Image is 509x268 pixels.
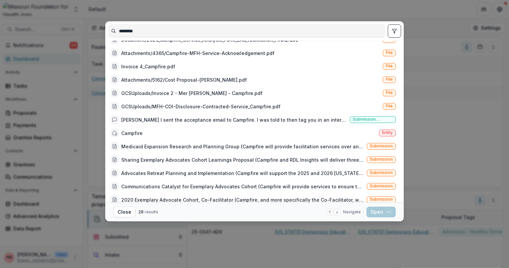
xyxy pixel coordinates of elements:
[121,143,364,150] div: Medicaid Expansion Research and Planning Group (Campfire will provide facilitation services over ...
[113,207,136,217] button: Close
[370,197,393,202] span: Submission
[145,209,158,214] span: results
[370,144,393,148] span: Submission
[121,170,364,177] div: Advocates Retreat Planning and Implementation (Campfire will support the 2025 and 2026 [US_STATE]...
[343,209,361,215] span: Navigate
[370,184,393,188] span: Submission
[121,63,175,70] div: Invoice 4_Campfire.pdf
[370,157,393,162] span: Submission
[121,76,247,83] div: Attachments/5162/Cost Proposal-[PERSON_NAME].pdf
[121,103,280,110] div: GCSUploads/MFH-COI-Disclosure-Contracted-Service_Campfire.pdf
[121,90,262,97] div: GCSUploads/Invoice 2 - Mer [PERSON_NAME] - Campfire.pdf
[386,104,393,108] span: File
[366,207,396,217] button: Open
[121,116,347,123] div: [PERSON_NAME] I sent the acceptance email to Campfire. I was told to then tag you in an internal ...
[386,77,393,82] span: File
[386,64,393,68] span: File
[386,50,393,55] span: File
[121,183,364,190] div: Communications Catalyst for Exemplary Advocates Cohort (Campfire will provide services to ensure ...
[370,170,393,175] span: Submission
[121,156,364,163] div: Sharing Exemplary Advocates Cohort Learnings Proposal (Campfire and RDL Insights will deliver thr...
[353,117,393,122] span: Submission comment
[121,50,274,57] div: Attachments/4365/Campfire-MFH-Service-Acknowledgement.pdf
[386,90,393,95] span: File
[121,196,364,203] div: 2020 Exemplary Advocate Cohort, Co-Facilitator (Campfire, and more specifically the Co-Facilitato...
[121,130,143,137] div: Campfire
[388,24,401,38] button: toggle filters
[382,130,393,135] span: Entity
[138,209,144,214] span: 28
